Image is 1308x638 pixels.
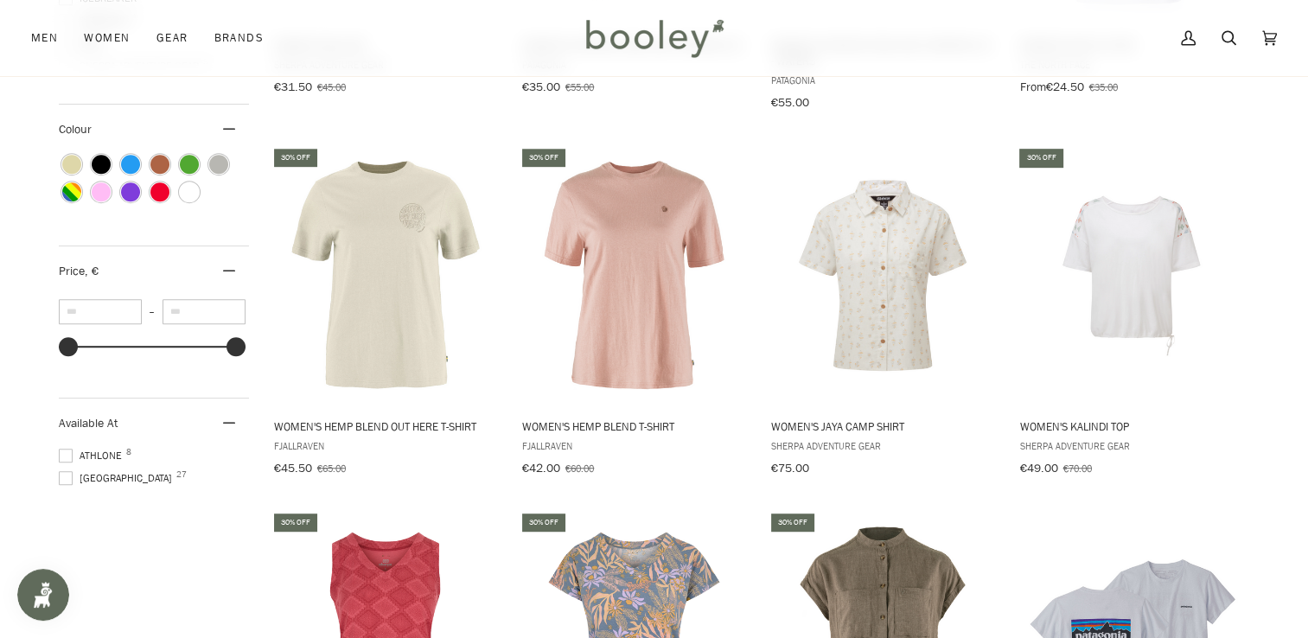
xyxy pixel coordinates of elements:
span: Women's Kalindi Top [1019,418,1243,434]
span: Brands [214,29,264,47]
span: Women's Hemp Blend Out Here T-shirt [274,418,498,434]
span: Sherpa Adventure Gear [1019,438,1243,453]
span: – [142,304,163,319]
span: , € [85,263,99,279]
div: 30% off [274,514,317,532]
span: €65.00 [317,461,346,475]
div: 30% off [522,514,565,532]
span: Colour: Black [92,155,111,174]
span: Women's Hemp Blend T-Shirt [522,418,746,434]
span: Colour: Multicolour [62,182,81,201]
div: 30% off [771,514,814,532]
span: Available At [59,415,118,431]
span: €42.00 [522,460,560,476]
span: €35.00 [522,79,560,95]
span: Colour: Beige [62,155,81,174]
img: Fjallraven Women's Hemp Blend T-Shirt Chalk Rose - Booley Galway [520,161,749,390]
span: Colour [59,121,105,137]
span: Colour: Pink [92,182,111,201]
span: Price [59,263,99,279]
span: €45.50 [274,460,312,476]
div: 30% off [522,149,565,167]
span: €35.00 [1088,80,1117,94]
div: 30% off [1019,149,1062,167]
a: Women's Hemp Blend Out Here T-shirt [271,146,501,482]
a: Women's Hemp Blend T-Shirt [520,146,749,482]
span: €75.00 [771,460,809,476]
span: 27 [176,470,187,479]
span: Women [84,29,130,47]
input: Maximum value [163,299,246,324]
span: Men [31,29,58,47]
span: Colour: Red [150,182,169,201]
a: Women's Kalindi Top [1017,146,1246,482]
span: Women's Jaya Camp Shirt [771,418,995,434]
span: From [1019,79,1045,95]
span: Fjallraven [274,438,498,453]
span: Colour: Purple [121,182,140,201]
span: Athlone [59,448,127,463]
span: Gear [156,29,188,47]
span: Colour: Grey [209,155,228,174]
span: €24.50 [1045,79,1083,95]
span: €55.00 [565,80,594,94]
span: Colour: Green [180,155,199,174]
span: €31.50 [274,79,312,95]
span: €55.00 [771,94,809,111]
a: Women's Jaya Camp Shirt [769,146,998,482]
input: Minimum value [59,299,142,324]
span: €70.00 [1062,461,1091,475]
img: Fjallraven Women's Hemp Blend Out Here T-shirt Chalk White - Booley Galway [271,161,501,390]
span: Fjallraven [522,438,746,453]
span: 8 [126,448,131,456]
span: €60.00 [565,461,594,475]
div: 30% off [274,149,317,167]
span: €49.00 [1019,460,1057,476]
span: [GEOGRAPHIC_DATA] [59,470,177,486]
span: Sherpa Adventure Gear [771,438,995,453]
img: Sherpa Adventure Gear Women's Jaya Camp Shirt Peetho Indi Blossom - Booley Galway [769,161,998,390]
span: €45.00 [317,80,346,94]
img: Booley [578,13,730,63]
span: Colour: White [180,182,199,201]
iframe: Button to open loyalty program pop-up [17,569,69,621]
img: Sherpa Adventure Gear Women's Kalindi Top Katha White - Booley Galway [1017,161,1246,390]
span: Colour: Brown [150,155,169,174]
span: Patagonia [771,73,995,87]
span: Colour: Blue [121,155,140,174]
